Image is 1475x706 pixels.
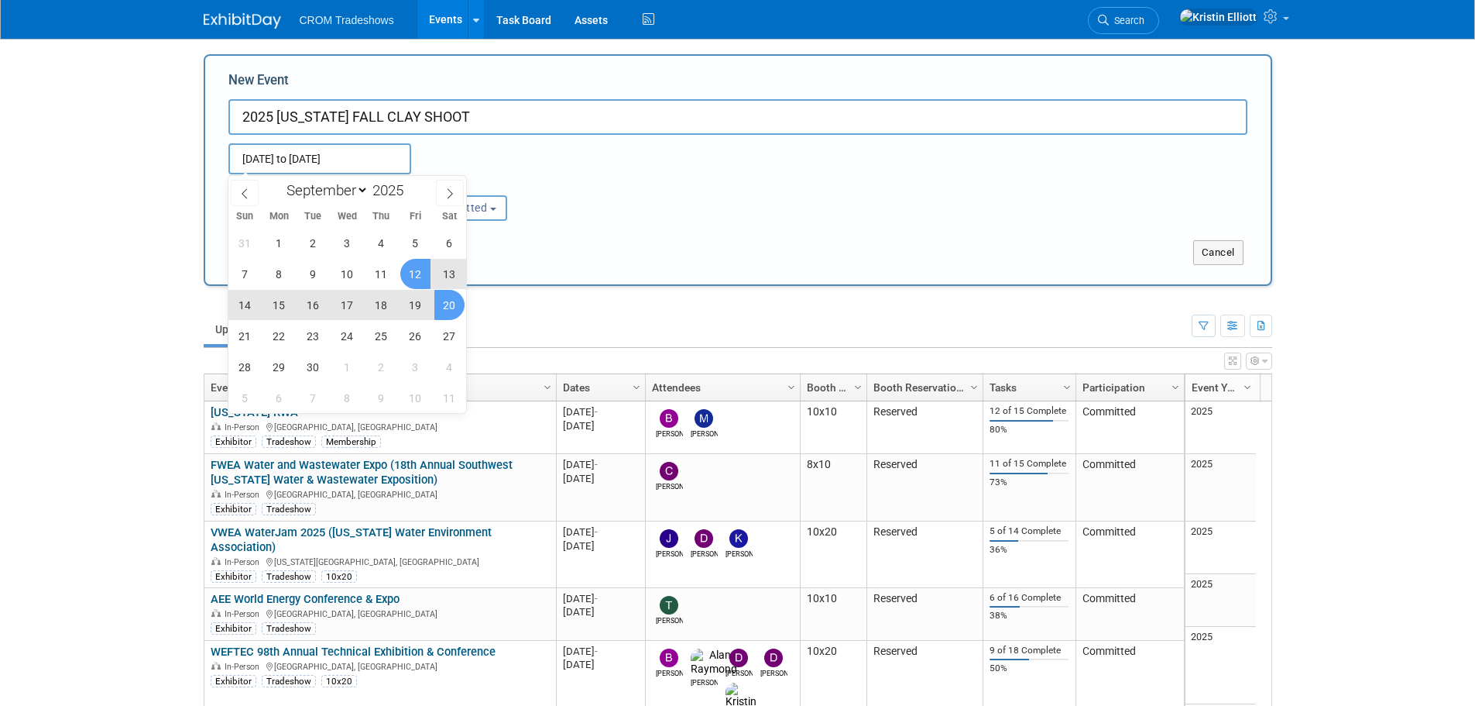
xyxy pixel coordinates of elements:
div: [DATE] [563,658,638,671]
label: New Event [228,71,289,95]
img: ExhibitDay [204,13,281,29]
span: September 11, 2025 [366,259,396,289]
div: Josh Homes [656,548,683,560]
span: Sat [432,212,466,222]
a: Event [211,374,546,401]
span: September 6, 2025 [434,228,465,258]
a: [US_STATE] RWA [211,405,298,419]
span: September 15, 2025 [264,290,294,320]
a: VWEA WaterJam 2025 ([US_STATE] Water Environment Association) [211,525,492,554]
td: 2025 [1185,574,1256,627]
td: Reserved [866,454,983,522]
img: Daniel Austria [695,529,713,548]
div: [US_STATE][GEOGRAPHIC_DATA], [GEOGRAPHIC_DATA] [211,555,549,568]
div: Branden Peterson [656,428,683,439]
span: September 2, 2025 [298,228,328,258]
span: September 23, 2025 [298,321,328,351]
span: Mon [262,212,296,222]
td: Reserved [866,401,983,454]
span: September 10, 2025 [332,259,362,289]
span: Column Settings [968,381,980,394]
img: In-Person Event [211,557,221,565]
a: Column Settings [783,374,800,398]
span: September 1, 2025 [264,228,294,258]
a: Column Settings [539,374,556,398]
div: Tod Green [656,615,683,626]
span: September 25, 2025 [366,321,396,351]
div: 36% [990,544,1069,556]
span: October 10, 2025 [400,383,430,413]
a: Column Settings [1167,374,1184,398]
span: October 8, 2025 [332,383,362,413]
span: In-Person [225,422,264,432]
div: Exhibitor [211,436,256,448]
div: Tradeshow [262,436,316,448]
div: Myers Carpenter [691,428,718,439]
a: Event Year [1192,374,1246,401]
span: Column Settings [785,381,798,394]
span: In-Person [225,609,264,619]
div: Exhibitor [211,503,256,515]
span: September 21, 2025 [230,321,260,351]
div: 38% [990,610,1069,622]
div: Membership [321,436,381,448]
span: - [595,406,598,418]
div: Exhibitor [211,675,256,687]
td: Committed [1075,454,1184,522]
img: Daniel Austria [764,649,783,667]
a: Column Settings [966,374,983,398]
a: Booth Size [807,374,856,401]
a: Column Settings [849,374,866,398]
input: Start Date - End Date [228,143,411,174]
a: Column Settings [1239,374,1256,398]
span: September 5, 2025 [400,228,430,258]
span: September 19, 2025 [400,290,430,320]
td: Committed [1075,522,1184,588]
div: Daniel Austria [691,548,718,560]
a: Booth Reservation Status [873,374,972,401]
span: September 4, 2025 [366,228,396,258]
span: October 3, 2025 [400,352,430,382]
span: Tue [296,212,330,222]
img: Myers Carpenter [695,409,713,428]
div: [DATE] [563,472,638,485]
span: September 12, 2025 [400,259,430,289]
span: October 6, 2025 [264,383,294,413]
div: Exhibitor [211,622,256,635]
div: Tradeshow [262,622,316,635]
input: Name of Trade Show / Conference [228,99,1247,135]
span: August 31, 2025 [230,228,260,258]
a: Participation [1082,374,1174,401]
span: September 7, 2025 [230,259,260,289]
span: - [595,593,598,604]
a: Attendees [652,374,790,401]
img: In-Person Event [211,490,221,498]
span: September 20, 2025 [434,290,465,320]
span: September 22, 2025 [264,321,294,351]
div: 80% [990,424,1069,436]
td: 10x10 [800,588,866,641]
div: Bobby Oyenarte [656,667,683,679]
input: Year [369,181,415,199]
div: [DATE] [563,525,638,539]
img: Kristin Elliott [1179,9,1257,26]
div: Kelly Lee [725,548,753,560]
a: Dates [563,374,635,401]
td: Reserved [866,522,983,588]
a: Column Settings [628,374,645,398]
div: Participation: [402,174,552,195]
span: - [595,646,598,657]
span: October 2, 2025 [366,352,396,382]
span: CROM Tradeshows [300,14,394,26]
a: FWEA Water and Wastewater Expo (18th Annual Southwest [US_STATE] Water & Wastewater Exposition) [211,458,513,487]
a: Column Settings [1058,374,1075,398]
span: In-Person [225,490,264,500]
td: 2025 [1185,522,1256,574]
td: Committed [1075,401,1184,454]
img: In-Person Event [211,609,221,617]
span: Thu [364,212,398,222]
div: Alan Raymond [691,677,718,688]
div: [DATE] [563,419,638,432]
span: September 14, 2025 [230,290,260,320]
span: Column Settings [1241,381,1254,394]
